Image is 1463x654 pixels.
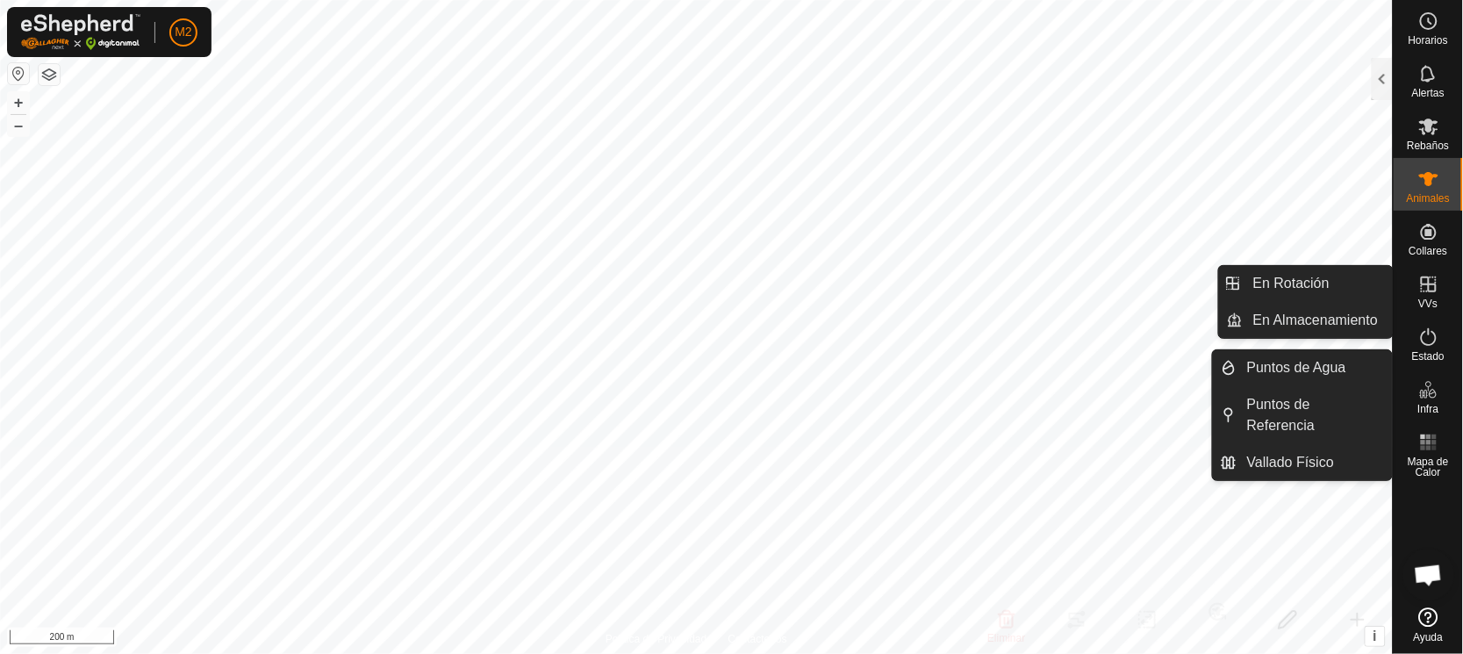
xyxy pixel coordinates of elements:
[1237,387,1392,443] a: Puntos de Referencia
[8,63,29,84] button: Restablecer Mapa
[1398,456,1459,478] span: Mapa de Calor
[1243,303,1393,338] a: En Almacenamiento
[1237,445,1392,480] a: Vallado Físico
[1412,88,1445,98] span: Alertas
[1373,629,1377,643] span: i
[8,92,29,113] button: +
[1402,549,1455,601] a: Chat abierto
[39,64,60,85] button: Capas del Mapa
[1213,350,1392,385] li: Puntos de Agua
[606,631,706,647] a: Política de Privacidad
[1366,627,1385,646] button: i
[728,631,787,647] a: Contáctenos
[21,14,140,50] img: Logo Gallagher
[1407,140,1449,151] span: Rebaños
[1253,310,1378,331] span: En Almacenamiento
[1219,266,1393,301] li: En Rotación
[8,115,29,136] button: –
[1412,351,1445,362] span: Estado
[1213,445,1392,480] li: Vallado Físico
[1247,394,1381,436] span: Puntos de Referencia
[1247,452,1334,473] span: Vallado Físico
[1407,193,1450,204] span: Animales
[1409,246,1447,256] span: Collares
[1418,298,1438,309] span: VVs
[1247,357,1346,378] span: Puntos de Agua
[175,23,191,41] span: M2
[1394,600,1463,650] a: Ayuda
[1253,273,1330,294] span: En Rotación
[1409,35,1448,46] span: Horarios
[1243,266,1393,301] a: En Rotación
[1417,404,1438,414] span: Infra
[1237,350,1392,385] a: Puntos de Agua
[1213,387,1392,443] li: Puntos de Referencia
[1414,632,1444,643] span: Ayuda
[1219,303,1393,338] li: En Almacenamiento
